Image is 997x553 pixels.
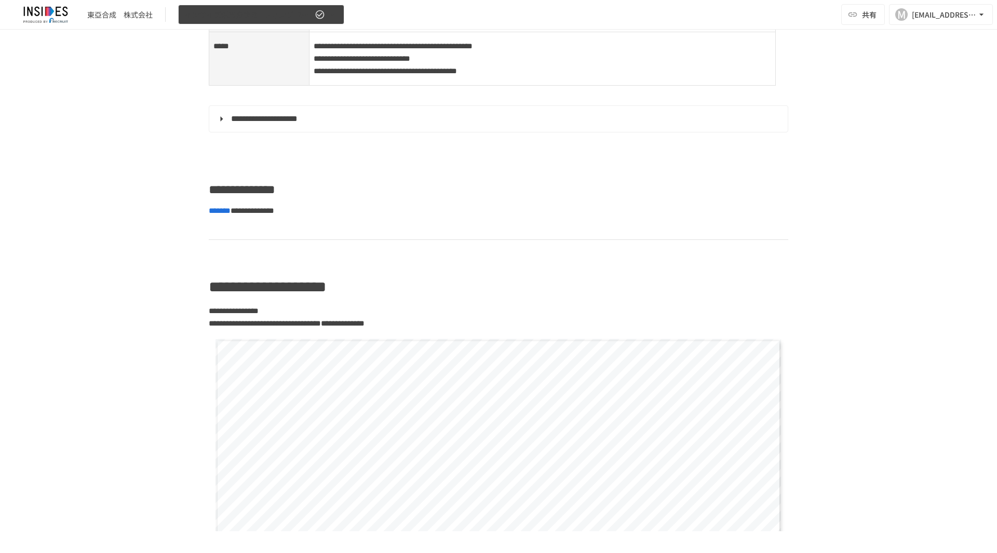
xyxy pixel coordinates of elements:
[862,9,877,20] span: 共有
[895,8,908,21] div: M
[178,5,344,25] button: インサイズ活用推進ミーティング_2506
[87,9,153,20] div: 東亞合成 株式会社
[889,4,993,25] button: M[EMAIL_ADDRESS][DOMAIN_NAME]
[12,6,79,23] img: JmGSPSkPjKwBq77AtHmwC7bJguQHJlCRQfAXtnx4WuV
[841,4,885,25] button: 共有
[185,8,313,21] span: インサイズ活用推進ミーティング_2506
[912,8,976,21] div: [EMAIL_ADDRESS][DOMAIN_NAME]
